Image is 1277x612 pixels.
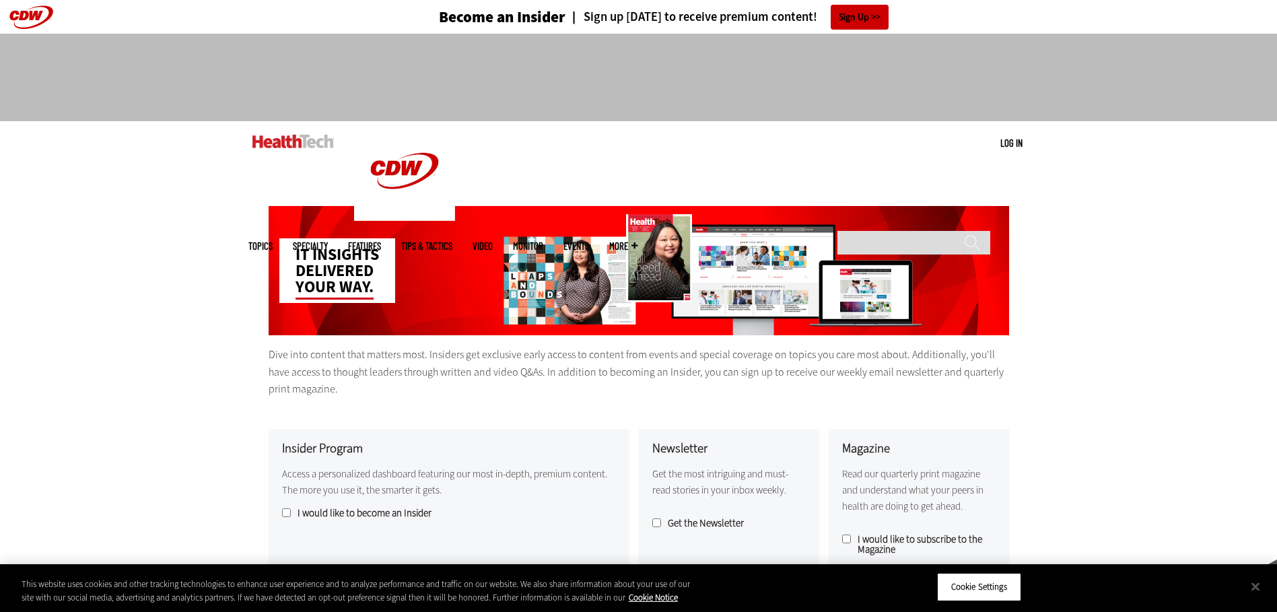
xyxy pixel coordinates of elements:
span: Topics [248,241,273,251]
div: IT insights delivered [279,238,395,303]
a: More information about your privacy [629,592,678,603]
label: Get the Newsletter [652,518,806,529]
p: Get the most intriguing and must-read stories in your inbox weekly. [652,466,806,498]
img: Home [354,121,455,221]
button: Close [1241,572,1270,601]
h3: Insider Program [282,442,615,455]
a: Features [348,241,381,251]
iframe: advertisement [394,47,884,108]
h3: Become an Insider [439,9,565,25]
h3: Magazine [842,442,996,455]
img: Home [252,135,334,148]
div: User menu [1000,136,1023,150]
p: Dive into content that matters most. Insiders get exclusive early access to content from events a... [269,346,1009,398]
a: CDW [354,210,455,224]
a: Events [563,241,589,251]
label: I would like to subscribe to the Magazine [842,535,996,555]
button: Cookie Settings [937,573,1021,601]
span: Specialty [293,241,328,251]
a: Sign Up [831,5,889,30]
p: Access a personalized dashboard featuring our most in-depth, premium content. The more you use it... [282,466,615,498]
h3: Newsletter [652,442,806,455]
div: This website uses cookies and other tracking technologies to enhance user experience and to analy... [22,578,702,604]
a: MonITor [513,241,543,251]
p: Read our quarterly print magazine and understand what your peers in health are doing to get ahead. [842,466,996,514]
span: More [609,241,637,251]
a: Sign up [DATE] to receive premium content! [565,11,817,24]
span: your way. [296,276,374,300]
a: Video [473,241,493,251]
a: Tips & Tactics [401,241,452,251]
a: Log in [1000,137,1023,149]
a: Become an Insider [388,9,565,25]
label: I would like to become an Insider [282,508,615,518]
